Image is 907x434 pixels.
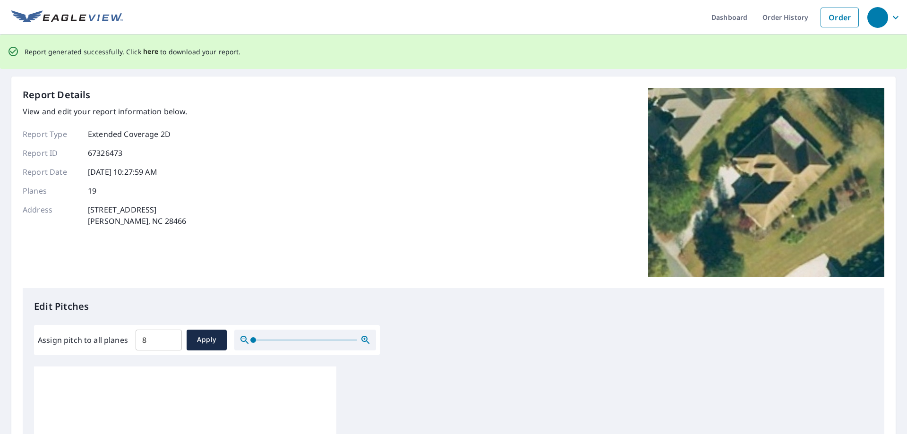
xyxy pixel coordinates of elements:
p: Edit Pitches [34,299,873,314]
img: Top image [648,88,884,277]
p: Extended Coverage 2D [88,128,171,140]
p: Report Details [23,88,91,102]
button: here [143,46,159,58]
label: Assign pitch to all planes [38,334,128,346]
p: Report Type [23,128,79,140]
a: Order [821,8,859,27]
p: Address [23,204,79,227]
input: 00.0 [136,327,182,353]
img: EV Logo [11,10,123,25]
button: Apply [187,330,227,350]
p: Planes [23,185,79,196]
p: Report ID [23,147,79,159]
p: 67326473 [88,147,122,159]
p: [STREET_ADDRESS] [PERSON_NAME], NC 28466 [88,204,186,227]
p: [DATE] 10:27:59 AM [88,166,157,178]
span: Apply [194,334,219,346]
p: Report Date [23,166,79,178]
p: View and edit your report information below. [23,106,188,117]
p: Report generated successfully. Click to download your report. [25,46,241,58]
p: 19 [88,185,96,196]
